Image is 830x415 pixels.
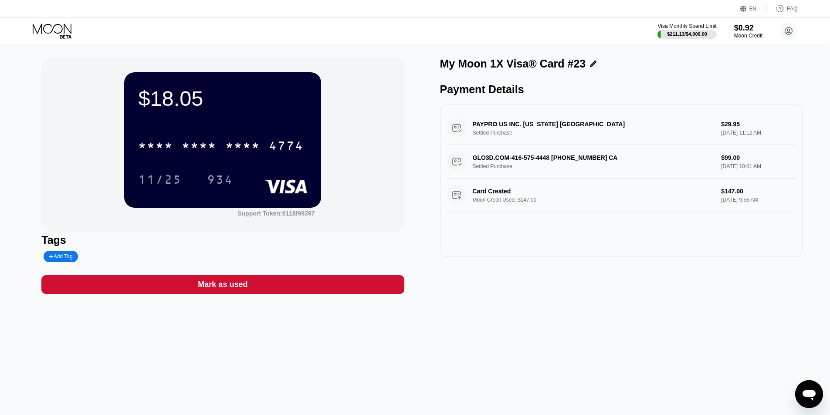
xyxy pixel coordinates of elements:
div: FAQ [767,4,797,13]
div: Support Token: 8118f98397 [237,210,315,217]
div: $0.92Moon Credit [734,24,762,39]
div: Moon Credit [734,33,762,39]
div: $211.13 / $4,000.00 [667,31,707,37]
div: Support Token:8118f98397 [237,210,315,217]
div: Visa Monthly Spend Limit$211.13/$4,000.00 [657,23,716,39]
div: Mark as used [198,280,247,290]
div: 934 [207,174,233,188]
div: Add Tag [44,251,78,262]
div: My Moon 1X Visa® Card #23 [440,57,586,70]
div: Mark as used [41,275,404,294]
div: Tags [41,234,404,246]
div: Add Tag [49,253,72,260]
div: Visa Monthly Spend Limit [657,23,716,29]
div: 11/25 [138,174,182,188]
div: 11/25 [132,169,188,190]
iframe: Button to launch messaging window [795,380,823,408]
div: Payment Details [440,83,803,96]
div: 934 [200,169,240,190]
div: FAQ [787,6,797,12]
div: EN [740,4,767,13]
div: EN [749,6,757,12]
div: $18.05 [138,86,307,111]
div: 4774 [269,140,304,154]
div: $0.92 [734,24,762,33]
